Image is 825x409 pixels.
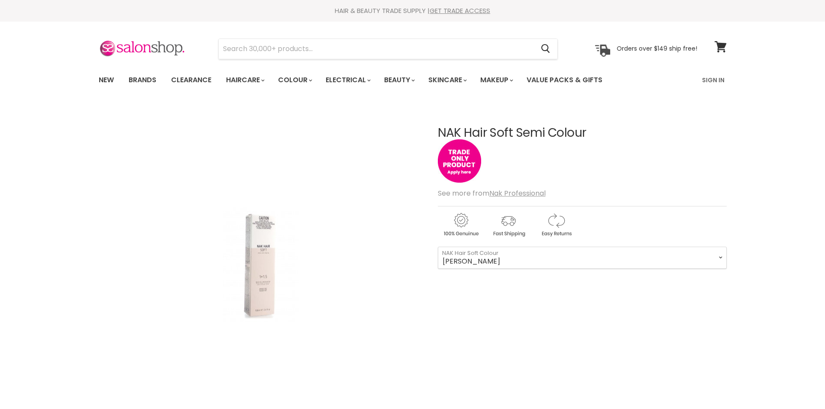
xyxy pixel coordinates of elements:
[88,6,738,15] div: HAIR & BEAUTY TRADE SUPPLY |
[474,71,518,89] a: Makeup
[378,71,420,89] a: Beauty
[534,39,557,59] button: Search
[122,71,163,89] a: Brands
[92,71,120,89] a: New
[184,152,336,380] img: NAK Hair Soft Semi Colour
[533,212,579,238] img: returns.gif
[422,71,472,89] a: Skincare
[438,212,484,238] img: genuine.gif
[489,188,546,198] a: Nak Professional
[485,212,531,238] img: shipping.gif
[219,39,534,59] input: Search
[272,71,317,89] a: Colour
[92,68,653,93] ul: Main menu
[220,71,270,89] a: Haircare
[218,39,558,59] form: Product
[438,126,727,140] h1: NAK Hair Soft Semi Colour
[165,71,218,89] a: Clearance
[697,71,730,89] a: Sign In
[319,71,376,89] a: Electrical
[430,6,490,15] a: GET TRADE ACCESS
[438,188,546,198] span: See more from
[520,71,609,89] a: Value Packs & Gifts
[88,68,738,93] nav: Main
[617,45,697,52] p: Orders over $149 ship free!
[438,139,481,183] img: tradeonly_small.jpg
